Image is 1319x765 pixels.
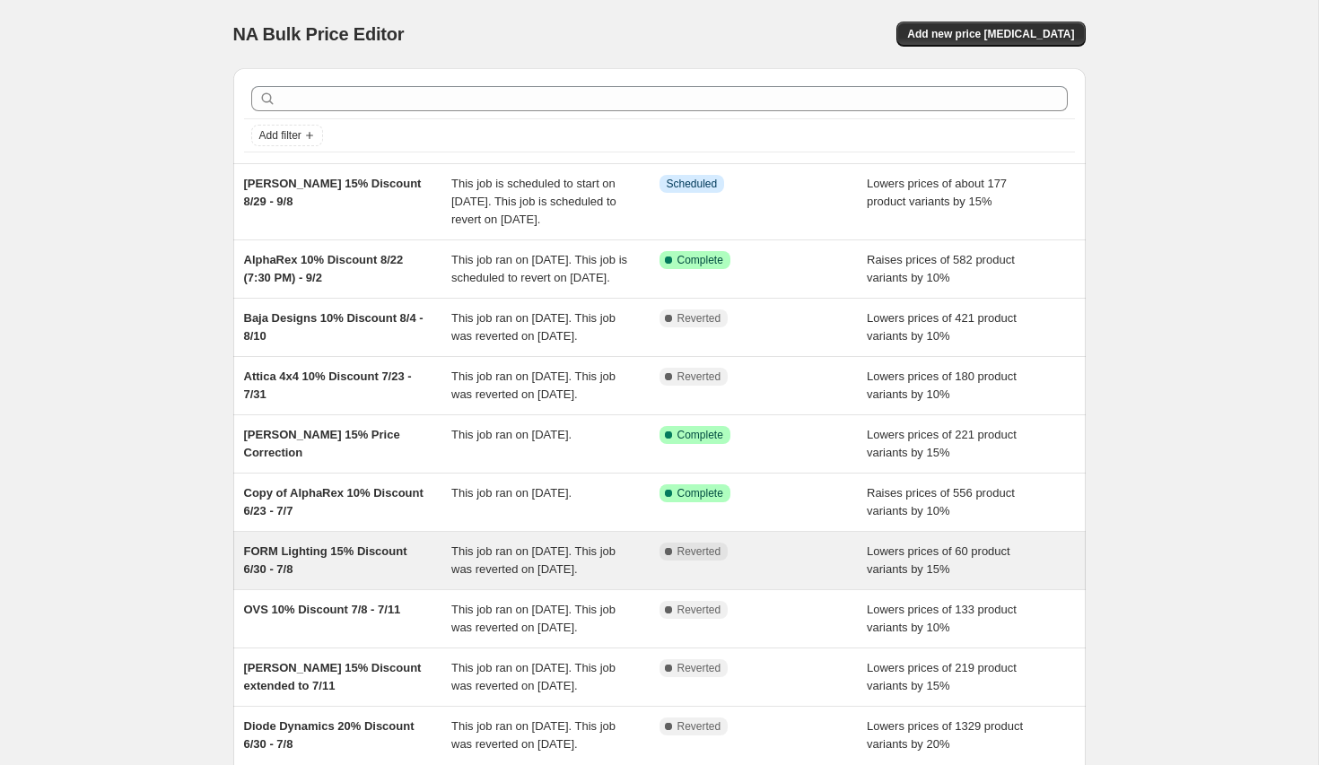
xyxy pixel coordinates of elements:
span: Raises prices of 582 product variants by 10% [867,253,1015,284]
span: Reverted [677,369,721,384]
span: Lowers prices of 421 product variants by 10% [867,311,1017,343]
span: This job ran on [DATE]. This job was reverted on [DATE]. [451,544,616,576]
span: Complete [677,486,723,500]
span: Lowers prices of 180 product variants by 10% [867,369,1017,401]
span: Diode Dynamics 20% Discount 6/30 - 7/8 [244,719,415,751]
span: Add new price [MEDICAL_DATA] [907,27,1074,41]
span: This job ran on [DATE]. This job was reverted on [DATE]. [451,603,616,634]
span: Reverted [677,311,721,326]
span: Lowers prices of 133 product variants by 10% [867,603,1017,634]
span: Copy of AlphaRex 10% Discount 6/23 - 7/7 [244,486,424,517]
span: This job ran on [DATE]. This job was reverted on [DATE]. [451,311,616,343]
span: OVS 10% Discount 7/8 - 7/11 [244,603,401,616]
button: Add new price [MEDICAL_DATA] [896,22,1085,47]
span: Reverted [677,603,721,617]
span: Reverted [677,661,721,675]
span: Raises prices of 556 product variants by 10% [867,486,1015,517]
span: Lowers prices of 1329 product variants by 20% [867,719,1023,751]
span: [PERSON_NAME] 15% Price Correction [244,428,400,459]
span: Complete [677,253,723,267]
button: Add filter [251,125,323,146]
span: This job ran on [DATE]. This job is scheduled to revert on [DATE]. [451,253,627,284]
span: Lowers prices of 221 product variants by 15% [867,428,1017,459]
span: Lowers prices of 60 product variants by 15% [867,544,1010,576]
span: Complete [677,428,723,442]
span: Lowers prices of about 177 product variants by 15% [867,177,1007,208]
span: This job ran on [DATE]. [451,486,572,500]
span: Scheduled [667,177,718,191]
span: This job ran on [DATE]. This job was reverted on [DATE]. [451,719,616,751]
span: This job ran on [DATE]. [451,428,572,441]
span: Reverted [677,719,721,734]
span: Lowers prices of 219 product variants by 15% [867,661,1017,692]
span: This job is scheduled to start on [DATE]. This job is scheduled to revert on [DATE]. [451,177,616,226]
span: Add filter [259,128,301,143]
span: [PERSON_NAME] 15% Discount extended to 7/11 [244,661,422,692]
span: [PERSON_NAME] 15% Discount 8/29 - 9/8 [244,177,422,208]
span: This job ran on [DATE]. This job was reverted on [DATE]. [451,369,616,401]
span: Reverted [677,544,721,559]
span: FORM Lighting 15% Discount 6/30 - 7/8 [244,544,407,576]
span: This job ran on [DATE]. This job was reverted on [DATE]. [451,661,616,692]
span: AlphaRex 10% Discount 8/22 (7:30 PM) - 9/2 [244,253,404,284]
span: Baja Designs 10% Discount 8/4 - 8/10 [244,311,424,343]
span: NA Bulk Price Editor [233,24,405,44]
span: Attica 4x4 10% Discount 7/23 - 7/31 [244,369,412,401]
